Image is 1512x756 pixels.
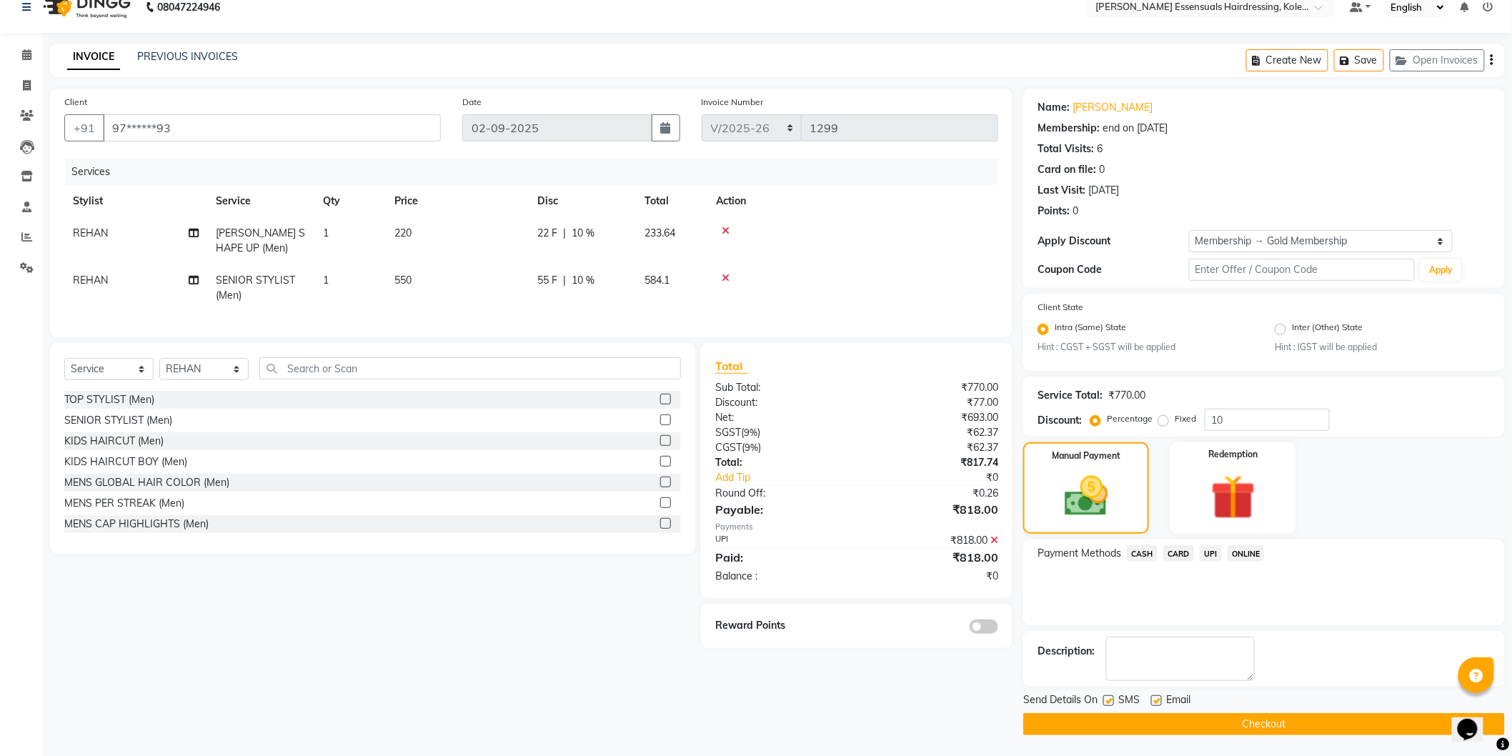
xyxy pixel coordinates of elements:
div: Membership: [1038,121,1100,136]
div: end on [DATE] [1103,121,1168,136]
div: KIDS HAIRCUT (Men) [64,434,164,449]
div: ₹817.74 [857,455,1009,470]
span: 55 F [537,273,557,288]
div: ( ) [705,425,857,440]
div: ₹0 [857,569,1009,584]
small: Hint : CGST + SGST will be applied [1038,341,1253,354]
div: Service Total: [1038,388,1103,403]
span: ONLINE [1228,545,1265,562]
label: Client [64,96,87,109]
button: Open Invoices [1390,49,1485,71]
div: Round Off: [705,486,857,501]
th: Stylist [64,185,207,217]
div: Sub Total: [705,380,857,395]
div: MENS CAP HIGHLIGHTS (Men) [64,517,209,532]
div: [DATE] [1088,183,1119,198]
div: ₹77.00 [857,395,1009,410]
div: MENS GLOBAL HAIR COLOR (Men) [64,475,229,490]
div: Discount: [705,395,857,410]
iframe: chat widget [1452,699,1498,742]
span: 9% [745,442,758,453]
div: ₹62.37 [857,440,1009,455]
div: ₹818.00 [857,501,1009,518]
span: CARD [1163,545,1194,562]
span: 1 [323,274,329,287]
div: ( ) [705,440,857,455]
div: TOP STYLIST (Men) [64,392,154,407]
div: Paid: [705,549,857,566]
div: Services [66,159,1009,185]
span: 10 % [572,226,595,241]
div: 0 [1073,204,1078,219]
span: | [563,273,566,288]
span: Payment Methods [1038,546,1121,561]
small: Hint : IGST will be applied [1275,341,1491,354]
span: Total [715,359,748,374]
div: Points: [1038,204,1070,219]
span: CASH [1127,545,1158,562]
label: Manual Payment [1052,449,1120,462]
span: | [563,226,566,241]
span: [PERSON_NAME] SHAPE UP (Men) [216,227,305,254]
span: 9% [744,427,757,438]
input: Enter Offer / Coupon Code [1189,259,1416,281]
div: Payable: [705,501,857,518]
span: REHAN [73,227,108,239]
div: Net: [705,410,857,425]
div: SENIOR STYLIST (Men) [64,413,172,428]
button: Apply [1421,259,1461,281]
span: 1 [323,227,329,239]
th: Price [386,185,529,217]
span: Send Details On [1023,692,1098,710]
div: Reward Points [705,618,857,634]
label: Redemption [1209,448,1258,461]
div: ₹770.00 [857,380,1009,395]
div: UPI [705,533,857,548]
label: Intra (Same) State [1055,321,1126,338]
button: Checkout [1023,713,1505,735]
span: SENIOR STYLIST (Men) [216,274,295,302]
div: ₹0 [882,470,1010,485]
a: INVOICE [67,44,120,70]
div: Description: [1038,644,1095,659]
th: Qty [314,185,386,217]
span: 584.1 [645,274,670,287]
th: Service [207,185,314,217]
button: Save [1334,49,1384,71]
div: 0 [1099,162,1105,177]
th: Action [707,185,998,217]
span: 220 [394,227,412,239]
div: MENS PER STREAK (Men) [64,496,184,511]
div: 6 [1097,141,1103,156]
div: ₹818.00 [857,533,1009,548]
label: Percentage [1107,412,1153,425]
span: 550 [394,274,412,287]
img: _cash.svg [1051,471,1122,521]
input: Search by Name/Mobile/Email/Code [103,114,441,141]
div: ₹693.00 [857,410,1009,425]
div: Discount: [1038,413,1082,428]
span: UPI [1200,545,1222,562]
div: Last Visit: [1038,183,1085,198]
div: Total Visits: [1038,141,1094,156]
div: ₹62.37 [857,425,1009,440]
a: [PERSON_NAME] [1073,100,1153,115]
span: 22 F [537,226,557,241]
a: Add Tip [705,470,882,485]
div: ₹0.26 [857,486,1009,501]
span: SGST [715,426,741,439]
div: Card on file: [1038,162,1096,177]
span: REHAN [73,274,108,287]
div: KIDS HAIRCUT BOY (Men) [64,454,187,469]
label: Client State [1038,301,1083,314]
label: Invoice Number [702,96,764,109]
div: Coupon Code [1038,262,1188,277]
label: Inter (Other) State [1292,321,1363,338]
div: Payments [715,521,998,533]
button: Create New [1246,49,1328,71]
div: ₹818.00 [857,549,1009,566]
img: _gift.svg [1197,469,1270,525]
div: Total: [705,455,857,470]
label: Fixed [1175,412,1196,425]
a: PREVIOUS INVOICES [137,50,238,63]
